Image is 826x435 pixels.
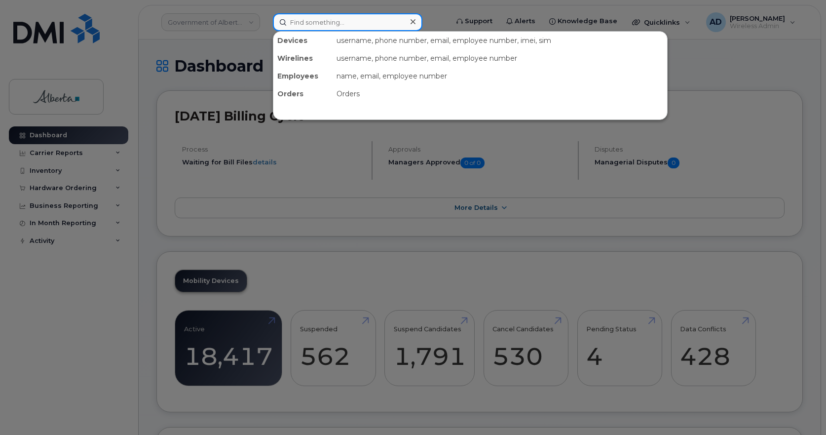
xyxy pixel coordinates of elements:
[333,49,667,67] div: username, phone number, email, employee number
[273,67,333,85] div: Employees
[273,85,333,103] div: Orders
[273,32,333,49] div: Devices
[333,85,667,103] div: Orders
[273,49,333,67] div: Wirelines
[333,67,667,85] div: name, email, employee number
[333,32,667,49] div: username, phone number, email, employee number, imei, sim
